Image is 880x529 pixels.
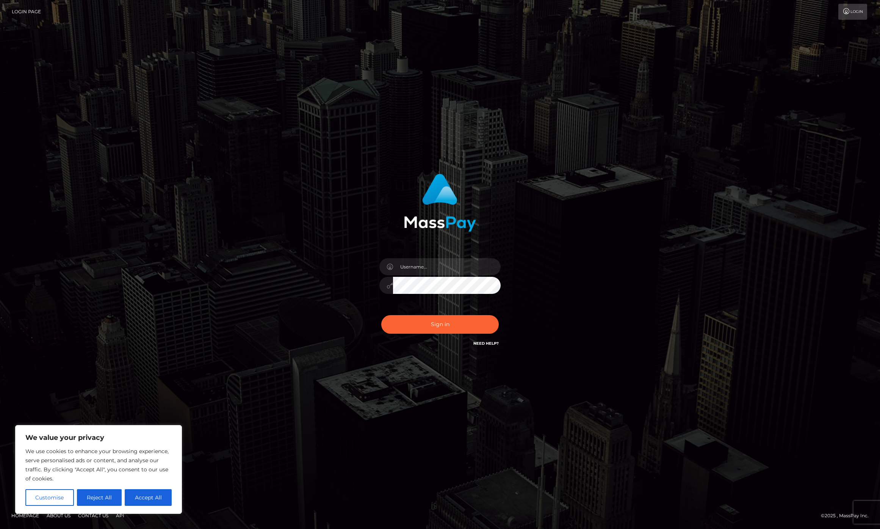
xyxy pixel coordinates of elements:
[77,489,122,506] button: Reject All
[473,341,499,346] a: Need Help?
[125,489,172,506] button: Accept All
[75,510,111,521] a: Contact Us
[25,447,172,483] p: We use cookies to enhance your browsing experience, serve personalised ads or content, and analys...
[8,510,42,521] a: Homepage
[404,174,476,232] img: MassPay Login
[25,489,74,506] button: Customise
[838,4,867,20] a: Login
[12,4,41,20] a: Login Page
[381,315,499,334] button: Sign in
[113,510,127,521] a: API
[821,512,874,520] div: © 2025 , MassPay Inc.
[393,258,501,275] input: Username...
[44,510,74,521] a: About Us
[25,433,172,442] p: We value your privacy
[15,425,182,514] div: We value your privacy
